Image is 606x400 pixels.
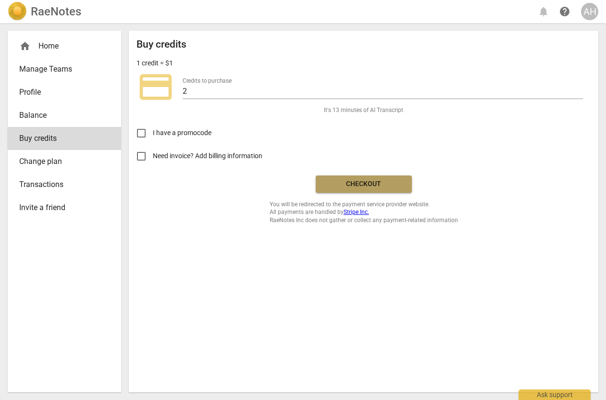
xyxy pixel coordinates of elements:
span: Transactions [19,179,102,190]
span: Buy credits [19,133,102,144]
a: LogoRaeNotes [8,2,81,21]
a: Change plan [8,150,121,173]
div: Ask support [519,389,591,400]
a: Help [556,3,573,20]
span: Need invoice? Add billing information [153,151,264,161]
button: AH [581,3,598,20]
button: Checkout [316,175,412,193]
span: Invite a friend [19,202,102,213]
span: Checkout [323,179,404,189]
label: Credits to purchase [183,78,232,84]
a: Invite a friend [8,196,121,219]
img: Logo [8,2,27,21]
div: Home [19,40,102,52]
a: Transactions [8,173,121,196]
span: Profile [19,87,102,98]
span: home [19,40,31,52]
span: It's 13 minutes of AI Transcript [324,106,403,114]
span: I have a promocode [153,128,211,138]
p: 1 credit = $1 [136,58,173,68]
span: Change plan [19,156,102,167]
h2: RaeNotes [31,5,81,18]
a: Manage Teams [8,58,121,81]
span: help [559,6,570,17]
a: Balance [8,104,121,127]
span: Manage Teams [19,63,102,75]
h2: Buy credits [136,38,186,50]
span: Balance [19,110,102,121]
a: Buy credits [8,127,121,150]
a: Profile [8,81,121,104]
a: Stripe Inc. [344,209,369,215]
span: You will be redirected to the payment service provider website. All payments are handled by RaeNo... [270,200,458,225]
span: credit_card [136,68,175,106]
div: Home [8,35,121,58]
